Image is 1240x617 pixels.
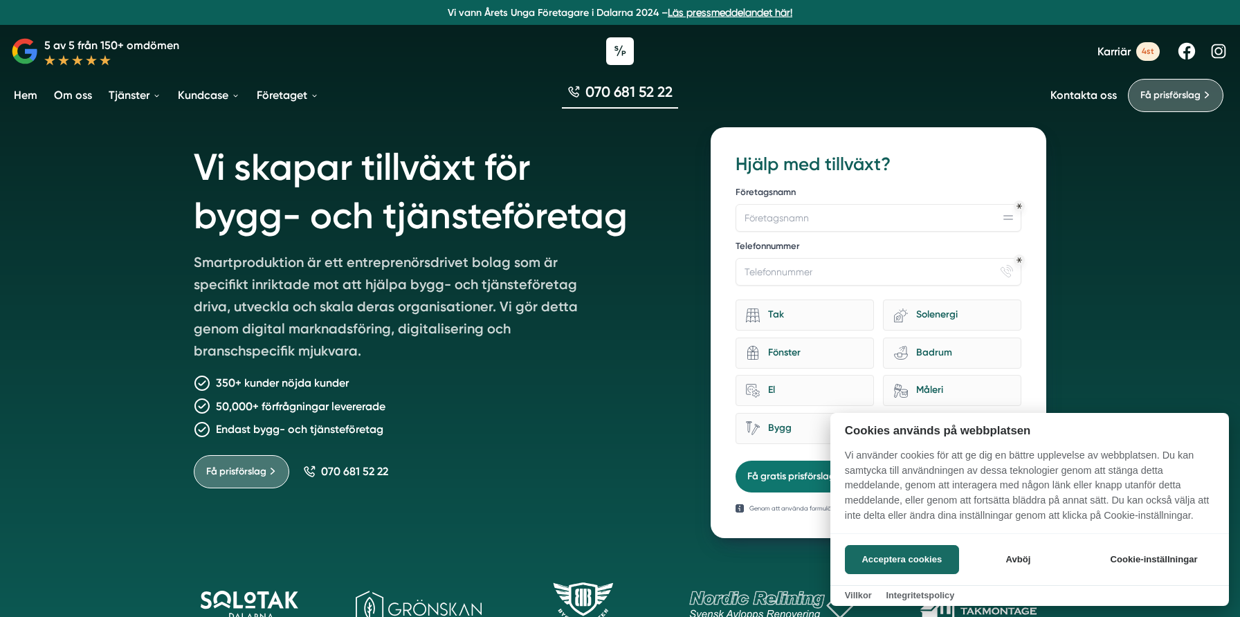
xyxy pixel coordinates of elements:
button: Cookie-inställningar [1093,545,1214,574]
a: Integritetspolicy [886,590,954,600]
button: Acceptera cookies [845,545,959,574]
p: Vi använder cookies för att ge dig en bättre upplevelse av webbplatsen. Du kan samtycka till anvä... [830,448,1229,533]
button: Avböj [963,545,1073,574]
a: Villkor [845,590,872,600]
h2: Cookies används på webbplatsen [830,424,1229,437]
